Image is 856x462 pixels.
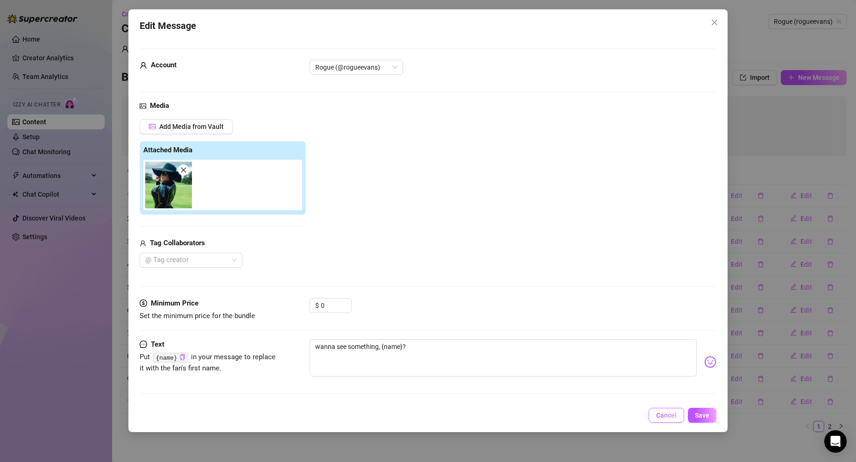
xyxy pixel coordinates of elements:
[143,146,192,154] strong: Attached Media
[315,60,397,74] span: Rogue (@rogueevans)
[704,356,716,368] img: svg%3e
[140,19,196,33] span: Edit Message
[688,408,716,423] button: Save
[310,339,697,377] textarea: wanna see something, {name}?
[151,340,164,348] strong: Text
[140,238,146,249] span: user
[695,412,709,419] span: Save
[140,60,147,71] span: user
[180,167,187,173] span: close
[140,100,146,112] span: picture
[140,312,255,320] span: Set the minimum price for the bundle
[140,339,147,350] span: message
[649,408,684,423] button: Cancel
[153,353,188,362] code: {name}
[707,15,722,30] button: Close
[151,61,177,69] strong: Account
[150,239,205,247] strong: Tag Collaborators
[150,101,169,110] strong: Media
[140,353,276,372] span: Put in your message to replace it with the fan's first name.
[151,299,198,307] strong: Minimum Price
[179,354,185,361] button: Click to Copy
[145,162,192,208] img: media
[159,123,224,130] span: Add Media from Vault
[149,123,156,130] span: picture
[711,19,718,26] span: close
[140,298,147,309] span: dollar
[707,19,722,26] span: Close
[140,119,233,134] button: Add Media from Vault
[656,412,677,419] span: Cancel
[179,354,185,360] span: copy
[824,430,847,453] div: Open Intercom Messenger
